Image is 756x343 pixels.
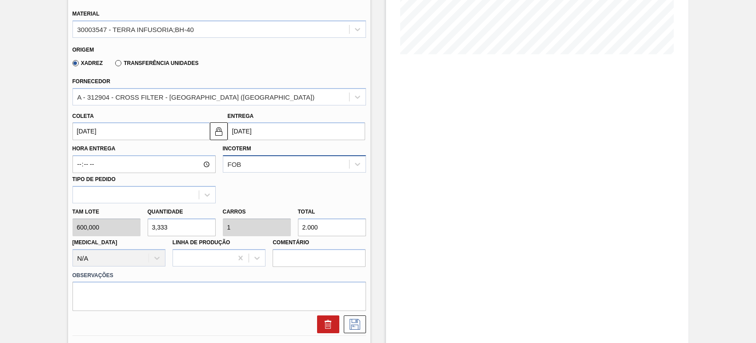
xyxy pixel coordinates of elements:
[339,315,366,333] div: Salvar Sugestão
[273,236,366,249] label: Comentário
[72,60,103,66] label: Xadrez
[77,93,315,101] div: A - 312904 - CROSS FILTER - [GEOGRAPHIC_DATA] ([GEOGRAPHIC_DATA])
[298,209,315,215] label: Total
[77,25,194,33] div: 30003547 - TERRA INFUSORIA;BH-40
[210,122,228,140] button: locked
[72,206,141,218] label: Tam lote
[72,78,110,85] label: Fornecedor
[173,239,230,246] label: Linha de Produção
[148,209,183,215] label: Quantidade
[313,315,339,333] div: Excluir Sugestão
[115,60,198,66] label: Transferência Unidades
[228,113,254,119] label: Entrega
[228,161,241,168] div: FOB
[213,126,224,137] img: locked
[72,113,94,119] label: Coleta
[228,122,365,140] input: dd/mm/yyyy
[72,176,116,182] label: Tipo de pedido
[223,145,251,152] label: Incoterm
[72,239,117,246] label: [MEDICAL_DATA]
[72,269,366,282] label: Observações
[72,122,210,140] input: dd/mm/yyyy
[223,209,246,215] label: Carros
[72,11,100,17] label: Material
[72,47,94,53] label: Origem
[72,142,216,155] label: Hora Entrega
